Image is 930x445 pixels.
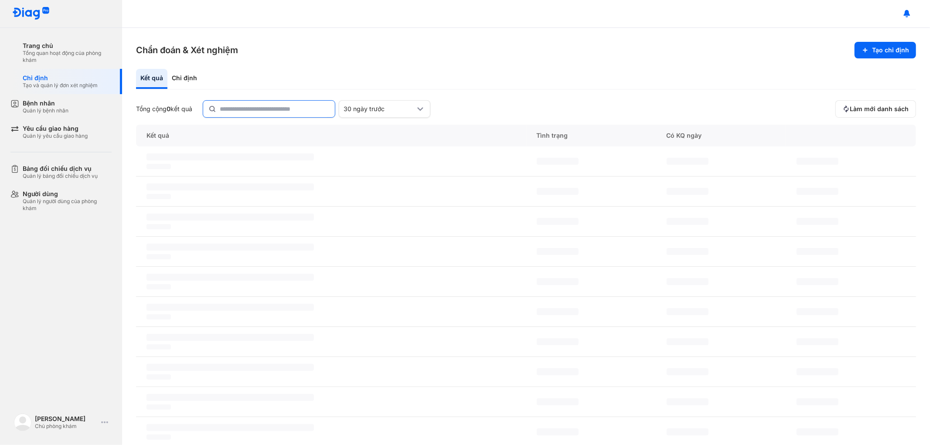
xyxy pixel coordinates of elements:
span: ‌ [146,244,314,251]
span: ‌ [146,284,171,289]
span: ‌ [146,374,171,380]
span: ‌ [797,278,838,285]
div: Kết quả [136,69,167,89]
span: ‌ [146,164,171,169]
span: ‌ [146,314,171,319]
span: ‌ [146,424,314,431]
div: Chỉ định [23,74,98,82]
span: 0 [167,105,170,112]
span: ‌ [797,188,838,195]
span: ‌ [146,274,314,281]
div: Người dùng [23,190,112,198]
span: ‌ [797,398,838,405]
div: Tình trạng [526,125,656,146]
span: ‌ [146,364,314,371]
span: ‌ [146,254,171,259]
div: Chủ phòng khám [35,423,98,430]
img: logo [14,414,31,431]
span: ‌ [537,368,579,375]
button: Làm mới danh sách [835,100,916,118]
span: ‌ [797,158,838,165]
button: Tạo chỉ định [855,42,916,58]
span: ‌ [797,218,838,225]
span: ‌ [146,394,314,401]
div: Tổng quan hoạt động của phòng khám [23,50,112,64]
span: ‌ [667,188,709,195]
span: ‌ [667,338,709,345]
span: ‌ [797,368,838,375]
div: Tổng cộng kết quả [136,105,192,113]
div: Yêu cầu giao hàng [23,125,88,132]
div: Trang chủ [23,42,112,50]
div: Tạo và quản lý đơn xét nghiệm [23,82,98,89]
span: ‌ [146,214,314,221]
span: ‌ [537,428,579,435]
span: ‌ [797,338,838,345]
span: ‌ [537,278,579,285]
span: ‌ [667,278,709,285]
span: ‌ [667,218,709,225]
span: ‌ [146,344,171,350]
span: ‌ [146,435,171,440]
span: ‌ [797,308,838,315]
span: ‌ [537,218,579,225]
span: ‌ [146,194,171,199]
div: Quản lý bệnh nhân [23,107,68,114]
div: Kết quả [136,125,526,146]
span: ‌ [146,153,314,160]
span: ‌ [667,368,709,375]
span: ‌ [537,398,579,405]
span: ‌ [146,304,314,311]
span: ‌ [537,158,579,165]
div: Bảng đối chiếu dịch vụ [23,165,98,173]
div: Chỉ định [167,69,201,89]
div: 30 ngày trước [344,105,415,113]
span: ‌ [667,158,709,165]
span: ‌ [667,398,709,405]
span: Làm mới danh sách [850,105,909,113]
span: ‌ [146,224,171,229]
span: ‌ [797,248,838,255]
span: ‌ [146,334,314,341]
span: ‌ [797,428,838,435]
div: Có KQ ngày [656,125,786,146]
img: logo [12,7,50,20]
span: ‌ [667,428,709,435]
span: ‌ [146,183,314,190]
span: ‌ [537,338,579,345]
span: ‌ [667,308,709,315]
div: Bệnh nhân [23,99,68,107]
div: Quản lý yêu cầu giao hàng [23,132,88,139]
h3: Chẩn đoán & Xét nghiệm [136,44,238,56]
span: ‌ [537,188,579,195]
div: Quản lý người dùng của phòng khám [23,198,112,212]
span: ‌ [537,248,579,255]
span: ‌ [146,404,171,410]
div: Quản lý bảng đối chiếu dịch vụ [23,173,98,180]
span: ‌ [667,248,709,255]
span: ‌ [537,308,579,315]
div: [PERSON_NAME] [35,415,98,423]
